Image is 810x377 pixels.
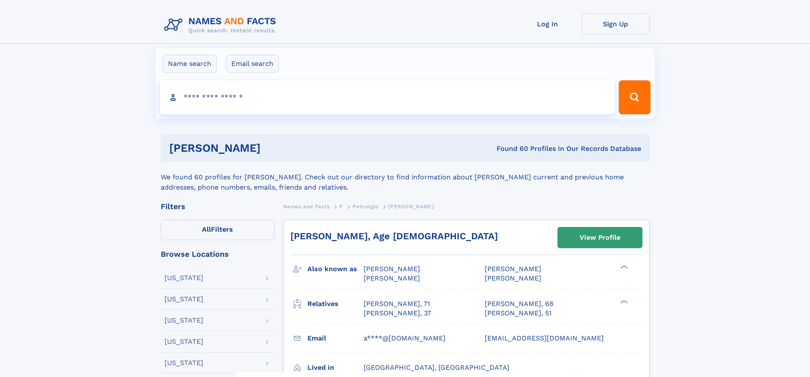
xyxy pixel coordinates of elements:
div: View Profile [580,228,620,247]
div: ❯ [618,299,628,304]
input: search input [160,80,615,114]
a: Log In [514,14,582,34]
div: [US_STATE] [165,338,203,345]
a: P [339,201,343,212]
div: [US_STATE] [165,317,203,324]
a: [PERSON_NAME], 71 [364,299,430,309]
span: [PERSON_NAME] [485,274,541,282]
div: Found 60 Profiles In Our Records Database [378,144,641,153]
span: [PERSON_NAME] [364,274,420,282]
h3: Email [307,331,364,346]
h1: [PERSON_NAME] [169,143,379,153]
span: All [202,225,211,233]
label: Filters [161,220,275,240]
span: [PERSON_NAME] [485,265,541,273]
span: [PERSON_NAME] [388,204,434,210]
a: [PERSON_NAME], 68 [485,299,554,309]
label: Email search [226,55,279,73]
span: [PERSON_NAME] [364,265,420,273]
a: [PERSON_NAME], 51 [485,309,551,318]
h3: Lived in [307,360,364,375]
img: Logo Names and Facts [161,14,283,37]
div: ❯ [618,264,628,270]
button: Search Button [619,80,650,114]
div: We found 60 profiles for [PERSON_NAME]. Check out our directory to find information about [PERSON... [161,162,650,193]
div: [US_STATE] [165,275,203,281]
a: [PERSON_NAME], Age [DEMOGRAPHIC_DATA] [290,231,498,241]
div: Filters [161,203,275,210]
a: Names and Facts [283,201,330,212]
div: Browse Locations [161,250,275,258]
span: Petronglo [352,204,378,210]
span: [EMAIL_ADDRESS][DOMAIN_NAME] [485,334,604,342]
div: [US_STATE] [165,296,203,303]
a: View Profile [558,227,642,248]
a: Petronglo [352,201,378,212]
a: [PERSON_NAME], 37 [364,309,431,318]
div: [US_STATE] [165,360,203,366]
span: P [339,204,343,210]
h3: Relatives [307,297,364,311]
a: Sign Up [582,14,650,34]
span: [GEOGRAPHIC_DATA], [GEOGRAPHIC_DATA] [364,363,509,371]
label: Name search [162,55,217,73]
h3: Also known as [307,262,364,276]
